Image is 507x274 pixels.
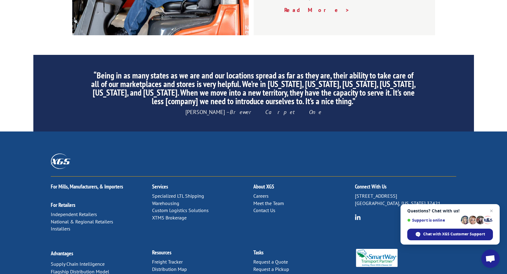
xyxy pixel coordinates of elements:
[253,259,288,265] a: Request a Quote
[284,6,350,13] a: Read More >
[51,226,70,232] a: Installers
[51,183,123,190] a: For Mills, Manufacturers, & Importers
[152,266,187,272] a: Distribution Map
[230,108,322,116] em: Brewer Carpet One
[488,207,495,215] span: Close chat
[152,249,171,256] a: Resources
[423,231,485,237] span: Chat with XGS Customer Support
[51,154,70,169] img: XGS_Logos_ALL_2024_All_White
[152,183,168,190] a: Services
[91,71,416,108] h2: “Being in as many states as we are and our locations spread as far as they are, their ability to ...
[253,207,275,213] a: Contact Us
[355,192,456,207] p: [STREET_ADDRESS] [GEOGRAPHIC_DATA], [US_STATE] 37421
[51,219,113,225] a: National & Regional Retailers
[253,266,289,272] a: Request a Pickup
[51,261,105,267] a: Supply Chain Intelligence
[407,218,459,223] span: Support is online
[355,214,361,220] img: group-6
[152,259,183,265] a: Freight Tracker
[407,229,493,240] div: Chat with XGS Customer Support
[481,249,500,268] div: Open chat
[253,200,284,206] a: Meet the Team
[152,193,204,199] a: Specialized LTL Shipping
[185,108,322,116] span: [PERSON_NAME] –
[51,250,73,257] a: Advantages
[355,249,399,267] img: Smartway_Logo
[51,201,75,208] a: For Retailers
[152,200,179,206] a: Warehousing
[253,250,355,258] h2: Tasks
[407,208,493,213] span: Questions? Chat with us!
[253,183,274,190] a: About XGS
[152,215,187,221] a: XTMS Brokerage
[152,207,209,213] a: Custom Logistics Solutions
[355,184,456,192] h2: Connect With Us
[253,193,269,199] a: Careers
[51,211,97,217] a: Independent Retailers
